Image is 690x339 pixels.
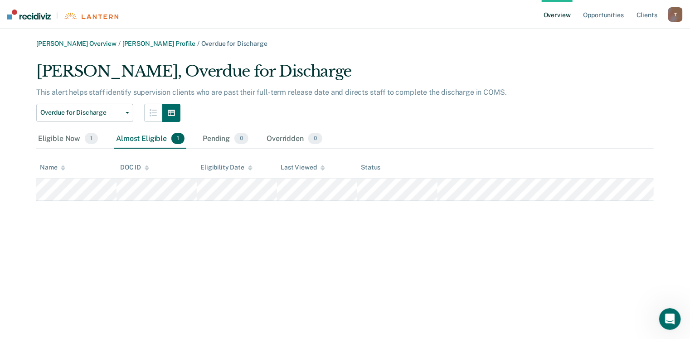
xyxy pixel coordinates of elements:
[659,308,681,330] iframe: Intercom live chat
[122,40,195,47] a: [PERSON_NAME] Profile
[234,133,248,145] span: 0
[36,62,554,88] div: [PERSON_NAME], Overdue for Discharge
[171,133,185,145] span: 1
[85,133,98,145] span: 1
[361,164,380,171] div: Status
[63,13,118,19] img: Lantern
[201,129,250,149] div: Pending0
[308,133,322,145] span: 0
[7,10,118,19] a: |
[36,88,507,97] p: This alert helps staff identify supervision clients who are past their full-term release date and...
[36,40,117,47] a: [PERSON_NAME] Overview
[114,129,186,149] div: Almost Eligible1
[120,164,149,171] div: DOC ID
[51,12,63,19] span: |
[36,104,133,122] button: Overdue for Discharge
[265,129,324,149] div: Overridden0
[7,10,51,19] img: Recidiviz
[117,40,122,47] span: /
[40,164,65,171] div: Name
[200,164,253,171] div: Eligibility Date
[281,164,325,171] div: Last Viewed
[195,40,201,47] span: /
[668,7,683,22] button: T
[40,109,122,116] span: Overdue for Discharge
[201,40,267,47] span: Overdue for Discharge
[36,129,100,149] div: Eligible Now1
